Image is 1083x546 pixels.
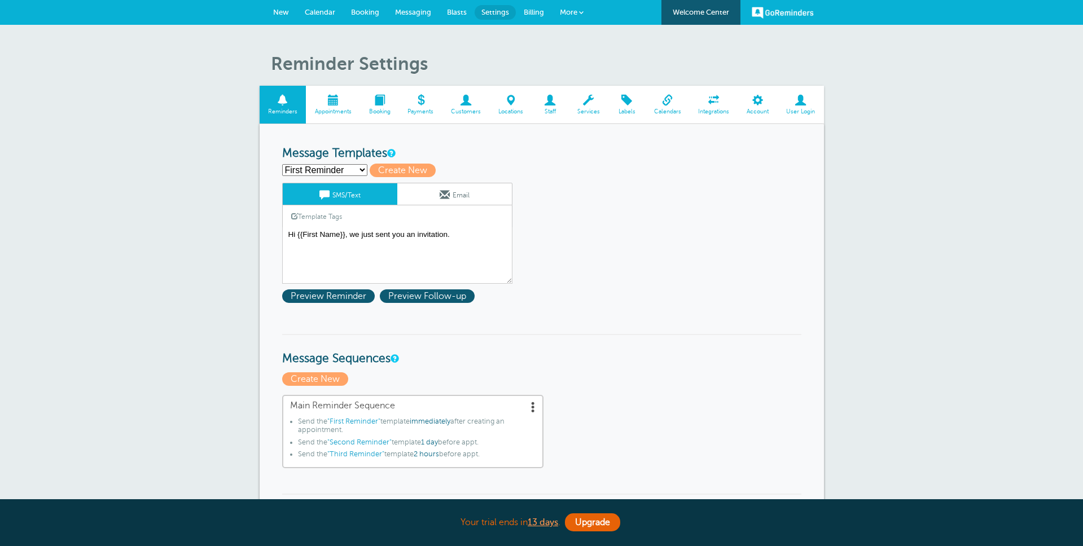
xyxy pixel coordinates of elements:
span: Settings [481,8,509,16]
span: Calendars [651,108,684,115]
span: Account [744,108,772,115]
a: Payments [399,86,442,124]
span: Create New [370,164,436,177]
a: Locations [490,86,532,124]
a: This is the wording for your reminder and follow-up messages. You can create multiple templates i... [387,149,394,157]
span: Messaging [395,8,431,16]
span: More [560,8,577,16]
a: Integrations [690,86,738,124]
a: Account [738,86,778,124]
span: 1 day [421,438,438,446]
h3: Message Templates [282,147,801,161]
a: Preview Reminder [282,291,380,301]
li: Send the template before appt. [298,450,536,463]
a: Template Tags [283,205,350,227]
span: Billing [524,8,544,16]
span: Reminders [265,108,301,115]
a: Calendars [645,86,690,124]
span: Create New [282,372,348,386]
span: "Third Reminder" [327,450,384,458]
a: Upgrade [565,513,620,531]
span: Payments [405,108,437,115]
a: Preview Follow-up [380,291,477,301]
span: Booking [366,108,393,115]
span: "First Reminder" [327,417,380,425]
h1: Reminder Settings [271,53,824,74]
span: Integrations [695,108,733,115]
textarea: Hi {{First Name}}, we just sent you an invitation. [282,227,512,284]
span: User Login [783,108,818,115]
span: Preview Follow-up [380,289,475,303]
a: Labels [608,86,645,124]
a: 13 days [528,517,558,527]
a: Main Reminder Sequence Send the"First Reminder"templateimmediatelyafter creating an appointment.S... [282,395,543,468]
span: Blasts [447,8,467,16]
span: Calendar [305,8,335,16]
span: Labels [614,108,639,115]
a: Message Sequences allow you to setup multiple reminder schedules that can use different Message T... [391,355,397,362]
span: 2 hours [414,450,439,458]
span: Main Reminder Sequence [290,400,536,411]
li: Send the template before appt. [298,438,536,451]
a: Settings [475,5,516,20]
span: New [273,8,289,16]
a: Customers [442,86,490,124]
h3: Reminder Payment Link Options [282,494,801,526]
a: SMS/Text [283,183,397,205]
a: Create New [370,165,441,175]
a: Staff [532,86,568,124]
li: Send the template after creating an appointment. [298,417,536,438]
a: Services [568,86,608,124]
a: Booking [360,86,399,124]
span: Staff [537,108,563,115]
span: Preview Reminder [282,289,375,303]
span: Services [574,108,603,115]
span: Customers [448,108,484,115]
span: Locations [496,108,527,115]
a: Appointments [306,86,360,124]
span: Appointments [312,108,354,115]
div: Your trial ends in . [260,510,824,535]
a: User Login [778,86,824,124]
span: Booking [351,8,379,16]
a: Email [397,183,512,205]
span: "Second Reminder" [327,438,392,446]
a: Create New [282,374,351,384]
h3: Message Sequences [282,334,801,366]
span: immediately [410,417,450,425]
